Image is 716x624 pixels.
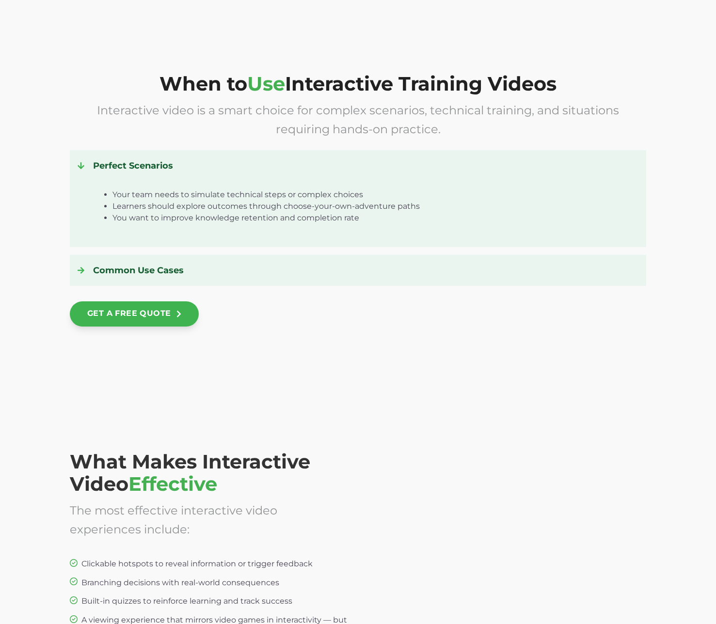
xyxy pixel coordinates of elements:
a: GET A FREE QUOTE [70,301,199,327]
span: What Makes Interactive Video [70,450,310,496]
span: Interactive video is a smart choice for complex scenarios, technical training, and situations req... [97,103,619,136]
h4: Perfect Scenarios [78,158,638,173]
span: Clickable hotspots to reveal information or trigger feedback [81,559,313,568]
span: Effective [128,472,217,496]
span: Built-in quizzes to reinforce learning and track success [81,596,292,606]
span: Use [247,72,285,95]
span: Branching decisions with real-world consequences [81,578,279,587]
h4: Common Use Cases [78,263,638,278]
li: You want to improve knowledge retention and completion rate [112,212,631,224]
span: The most effective interactive video experiences include: [70,503,277,536]
span: When to Interactive Training Videos [159,72,557,95]
li: Learners should explore outcomes through choose-your-own-adventure paths [112,201,631,212]
li: Your team needs to simulate technical steps or complex choices [112,189,631,201]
